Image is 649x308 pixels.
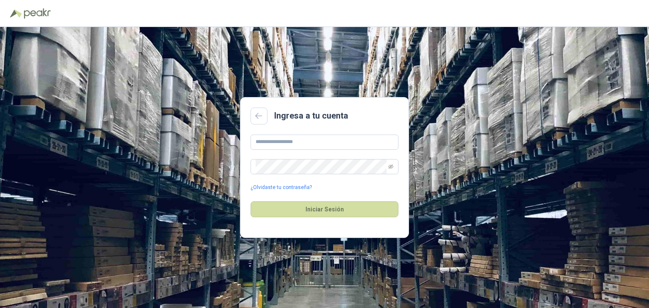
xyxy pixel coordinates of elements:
img: Peakr [24,8,51,19]
img: Logo [10,9,22,18]
button: Iniciar Sesión [251,201,398,217]
h2: Ingresa a tu cuenta [274,109,348,122]
span: eye-invisible [388,164,393,169]
a: ¿Olvidaste tu contraseña? [251,184,312,192]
